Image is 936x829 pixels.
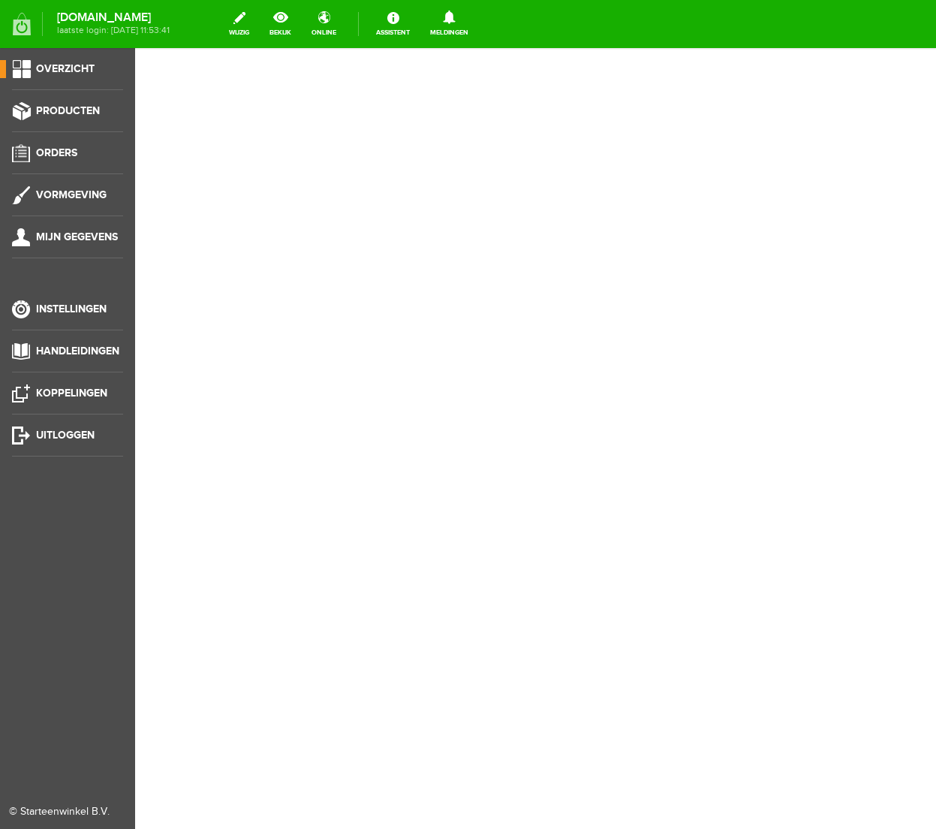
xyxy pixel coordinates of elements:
[421,8,477,41] a: Meldingen
[36,231,118,243] span: Mijn gegevens
[36,303,107,315] span: Instellingen
[36,146,77,159] span: Orders
[9,804,114,820] div: © Starteenwinkel B.V.
[302,8,345,41] a: online
[36,188,107,201] span: Vormgeving
[36,345,119,357] span: Handleidingen
[36,387,107,399] span: Koppelingen
[36,104,100,117] span: Producten
[57,14,170,22] strong: [DOMAIN_NAME]
[57,26,170,35] span: laatste login: [DATE] 11:53:41
[36,62,95,75] span: Overzicht
[260,8,300,41] a: bekijk
[367,8,419,41] a: Assistent
[36,429,95,442] span: Uitloggen
[220,8,258,41] a: wijzig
